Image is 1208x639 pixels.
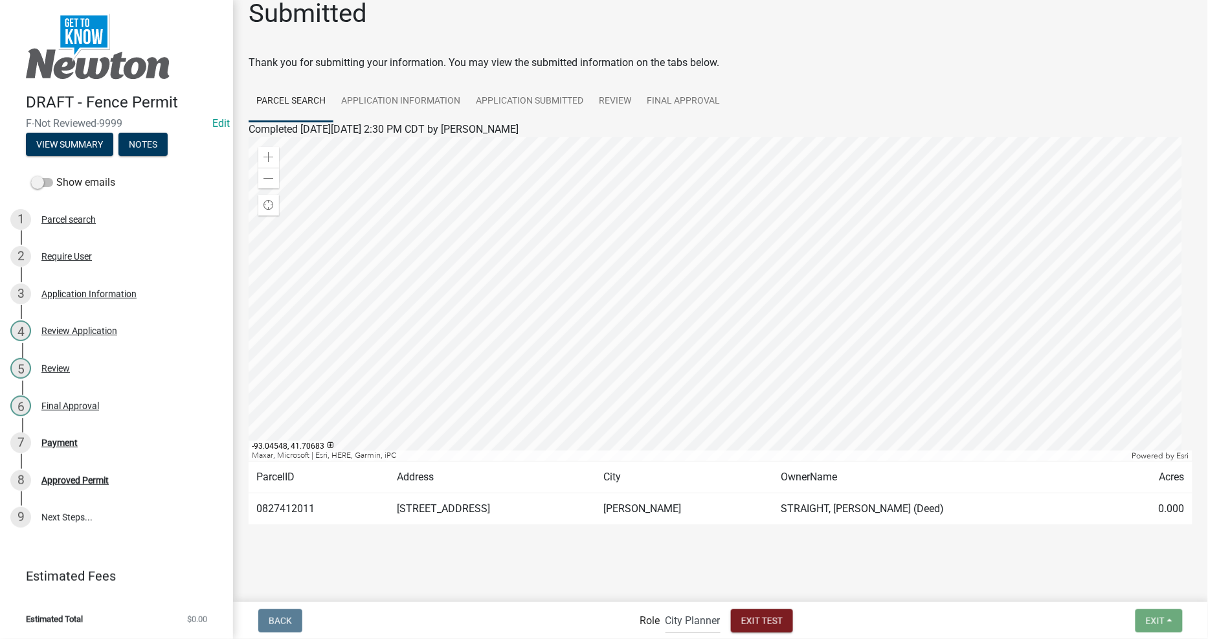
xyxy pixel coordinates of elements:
[187,615,207,623] span: $0.00
[41,326,117,335] div: Review Application
[258,609,302,633] button: Back
[389,462,596,493] td: Address
[258,147,279,168] div: Zoom in
[389,493,596,525] td: [STREET_ADDRESS]
[249,462,389,493] td: ParcelID
[118,133,168,156] button: Notes
[26,140,113,150] wm-modal-confirm: Summary
[10,563,212,589] a: Estimated Fees
[1113,462,1192,493] td: Acres
[41,476,109,485] div: Approved Permit
[41,289,137,298] div: Application Information
[639,81,728,122] a: Final Approval
[1146,615,1165,625] span: Exit
[731,609,793,633] button: Exit Test
[212,117,230,129] wm-modal-confirm: Edit Application Number
[249,451,1129,461] div: Maxar, Microsoft | Esri, HERE, Garmin, iPC
[41,364,70,373] div: Review
[269,615,292,625] span: Back
[741,615,783,625] span: Exit Test
[468,81,591,122] a: Application Submitted
[596,493,774,525] td: [PERSON_NAME]
[249,123,519,135] span: Completed [DATE][DATE] 2:30 PM CDT by [PERSON_NAME]
[31,175,115,190] label: Show emails
[249,55,1192,71] div: Thank you for submitting your information. You may view the submitted information on the tabs below.
[10,320,31,341] div: 4
[591,81,639,122] a: Review
[10,507,31,528] div: 9
[41,252,92,261] div: Require User
[10,246,31,267] div: 2
[26,14,170,80] img: City of Newton, Iowa
[26,133,113,156] button: View Summary
[10,358,31,379] div: 5
[10,470,31,491] div: 8
[118,140,168,150] wm-modal-confirm: Notes
[1113,493,1192,525] td: 0.000
[26,615,83,623] span: Estimated Total
[1129,451,1192,461] div: Powered by
[212,117,230,129] a: Edit
[10,209,31,230] div: 1
[774,493,1113,525] td: STRAIGHT, [PERSON_NAME] (Deed)
[333,81,468,122] a: Application Information
[596,462,774,493] td: City
[774,462,1113,493] td: OwnerName
[258,168,279,188] div: Zoom out
[26,117,207,129] span: F-Not Reviewed-9999
[10,284,31,304] div: 3
[10,396,31,416] div: 6
[640,616,660,626] label: Role
[41,401,99,410] div: Final Approval
[1177,451,1189,460] a: Esri
[26,93,223,112] h4: DRAFT - Fence Permit
[10,432,31,453] div: 7
[249,81,333,122] a: Parcel search
[258,195,279,216] div: Find my location
[249,493,389,525] td: 0827412011
[1135,609,1183,633] button: Exit
[41,215,96,224] div: Parcel search
[41,438,78,447] div: Payment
